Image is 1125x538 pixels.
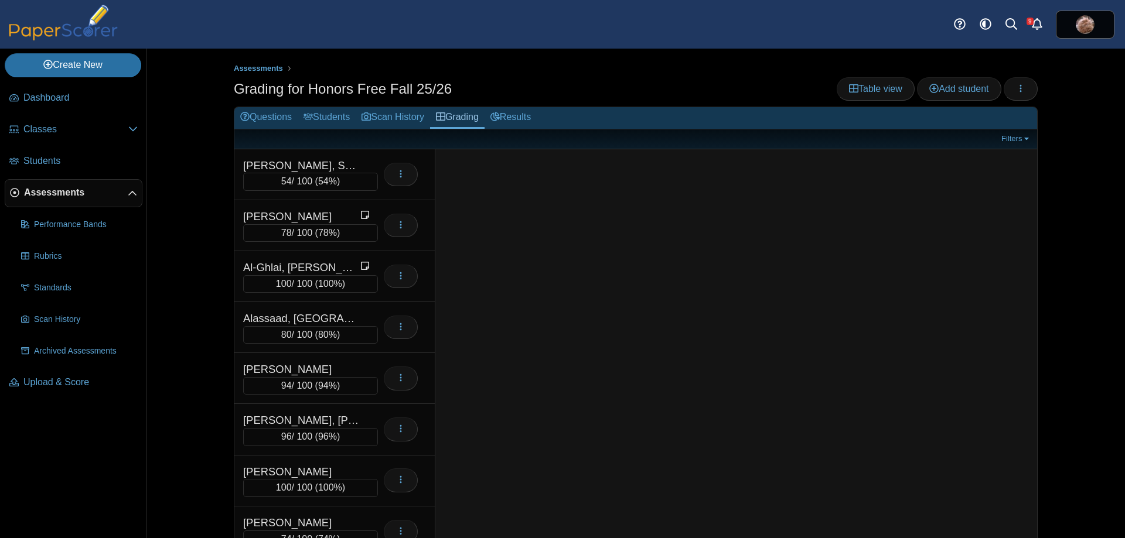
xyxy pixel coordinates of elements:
a: Scan History [356,107,430,129]
a: Archived Assessments [16,337,142,365]
div: / 100 ( ) [243,428,378,446]
img: PaperScorer [5,5,122,40]
span: Rubrics [34,251,138,262]
span: Archived Assessments [34,345,138,357]
span: Classes [23,123,128,136]
span: Add student [929,84,988,94]
div: / 100 ( ) [243,275,378,293]
span: Table view [849,84,902,94]
a: Rubrics [16,242,142,270]
div: [PERSON_NAME], [PERSON_NAME] [243,413,360,428]
span: 100 [276,279,292,289]
div: [PERSON_NAME] [243,515,360,530]
a: Results [485,107,537,129]
a: Standards [16,274,142,302]
a: Upload & Score [5,369,142,397]
a: Classes [5,116,142,144]
a: Performance Bands [16,211,142,239]
span: 54% [318,176,337,186]
a: Table view [837,77,915,101]
span: 94 [281,381,292,390]
span: 100 [276,482,292,492]
a: Filters [998,133,1034,145]
span: Standards [34,282,138,294]
span: Students [23,155,138,167]
a: Questions [234,107,298,129]
a: Assessments [231,61,286,76]
a: Grading [430,107,485,129]
div: [PERSON_NAME], Sayazhan [243,158,360,173]
a: Students [5,148,142,176]
div: / 100 ( ) [243,377,378,395]
span: 96% [318,431,337,441]
span: 100% [318,279,342,289]
span: Jean-Paul Whittall [1076,15,1095,34]
a: ps.7gEweUQfp4xW3wTN [1056,11,1114,39]
div: / 100 ( ) [243,326,378,344]
span: 78 [281,228,292,238]
div: / 100 ( ) [243,173,378,190]
a: Alerts [1024,12,1050,37]
span: Scan History [34,314,138,325]
span: Dashboard [23,91,138,104]
span: 78% [318,228,337,238]
span: 80% [318,330,337,340]
div: / 100 ( ) [243,224,378,242]
span: Assessments [234,64,283,73]
span: 100% [318,482,342,492]
div: / 100 ( ) [243,479,378,496]
img: ps.7gEweUQfp4xW3wTN [1076,15,1095,34]
div: [PERSON_NAME] [243,362,360,377]
h1: Grading for Honors Free Fall 25/26 [234,79,452,99]
span: Performance Bands [34,219,138,231]
a: PaperScorer [5,32,122,42]
span: 54 [281,176,292,186]
span: 80 [281,330,292,340]
a: Scan History [16,306,142,334]
div: Al-Ghlai, [PERSON_NAME] [243,260,360,275]
span: Assessments [24,186,128,199]
a: Dashboard [5,84,142,112]
span: 96 [281,431,292,441]
span: Upload & Score [23,376,138,389]
a: Assessments [5,179,142,207]
span: 94% [318,381,337,390]
div: [PERSON_NAME] [243,209,360,224]
a: Add student [917,77,1001,101]
a: Create New [5,53,141,77]
div: [PERSON_NAME] [243,464,360,479]
a: Students [298,107,356,129]
div: Alassaad, [GEOGRAPHIC_DATA] [243,311,360,326]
